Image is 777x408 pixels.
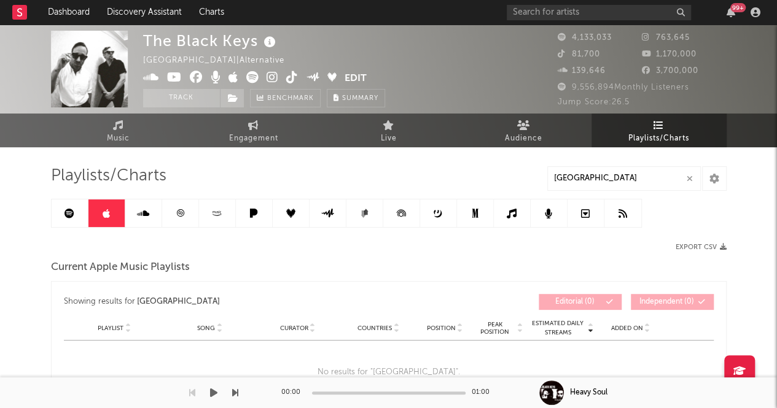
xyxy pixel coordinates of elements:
a: Audience [456,114,592,147]
span: Estimated Daily Streams [529,319,587,337]
input: Search for artists [507,5,691,20]
span: Editorial ( 0 ) [547,298,603,306]
span: Playlist [98,325,123,332]
span: Audience [505,131,542,146]
a: Playlists/Charts [592,114,727,147]
button: 99+ [727,7,735,17]
button: Export CSV [676,244,727,251]
div: No results for " [GEOGRAPHIC_DATA] ". [64,341,714,404]
span: 139,646 [558,67,606,75]
button: Independent(0) [631,294,714,310]
div: Heavy Soul [570,387,607,398]
div: The Black Keys [143,31,279,51]
span: Curator [280,325,308,332]
span: Peak Position [474,321,516,336]
a: Music [51,114,186,147]
span: Added On [611,325,643,332]
div: 99 + [730,3,746,12]
a: Live [321,114,456,147]
span: 9,556,894 Monthly Listeners [558,83,689,91]
span: Current Apple Music Playlists [51,260,190,275]
button: Editorial(0) [539,294,622,310]
span: Countries [357,325,392,332]
span: 4,133,033 [558,34,612,42]
span: 1,170,000 [642,50,697,58]
button: Track [143,89,220,107]
span: Playlists/Charts [51,169,166,183]
span: 3,700,000 [642,67,698,75]
span: Live [381,131,397,146]
div: Showing results for [64,294,389,310]
div: [GEOGRAPHIC_DATA] | Alternative [143,53,299,68]
span: Jump Score: 26.5 [558,98,630,106]
button: Edit [345,71,367,87]
span: Benchmark [267,91,314,106]
span: Playlists/Charts [628,131,689,146]
input: Search Playlists/Charts [547,166,701,191]
button: Summary [327,89,385,107]
span: 81,700 [558,50,600,58]
div: [GEOGRAPHIC_DATA] [137,294,220,309]
span: 763,645 [642,34,690,42]
a: Benchmark [250,89,321,107]
div: 00:00 [281,385,306,400]
span: Song [197,325,215,332]
span: Summary [342,95,378,102]
div: 01:00 [472,385,496,400]
span: Position [427,325,456,332]
span: Engagement [229,131,278,146]
a: Engagement [186,114,321,147]
span: Independent ( 0 ) [639,298,695,306]
span: Music [107,131,130,146]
